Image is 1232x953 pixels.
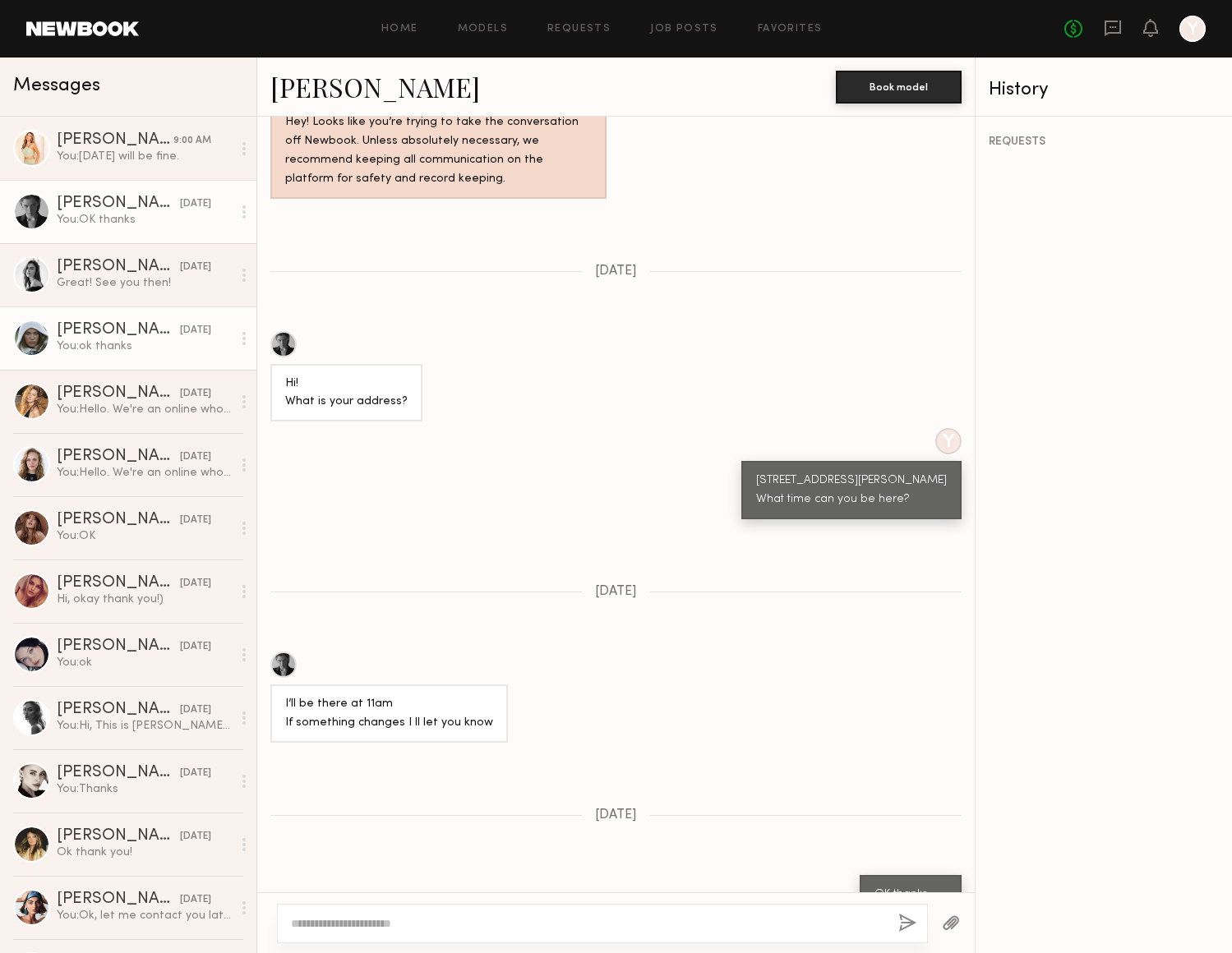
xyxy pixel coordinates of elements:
[57,702,180,718] div: [PERSON_NAME]
[836,79,962,93] a: Book model
[173,133,211,149] div: 9:00 AM
[381,24,418,35] a: Home
[180,639,211,655] div: [DATE]
[57,212,232,228] div: You: OK thanks
[57,465,232,481] div: You: Hello. We're an online wholesale clothing company. You can find us by searching for hapticsu...
[989,136,1219,148] div: REQUESTS
[285,375,408,412] div: Hi! What is your address?
[13,76,100,95] span: Messages
[57,718,232,734] div: You: Hi, This is [PERSON_NAME] from Hapticsusa, wholesale company. Can you stop by for the castin...
[57,828,180,845] div: [PERSON_NAME]
[180,513,211,528] div: [DATE]
[57,908,232,923] div: You: Ok, let me contact you later. Thank you!
[595,265,637,279] span: [DATE]
[180,576,211,592] div: [DATE]
[57,528,232,544] div: You: OK
[57,655,232,670] div: You: ok
[57,512,180,528] div: [PERSON_NAME]
[458,24,508,35] a: Models
[650,24,718,35] a: Job Posts
[57,575,180,592] div: [PERSON_NAME]
[1179,16,1206,42] a: Y
[270,69,480,104] a: [PERSON_NAME]
[57,592,232,607] div: Hi, okay thank you!)
[180,260,211,275] div: [DATE]
[874,886,947,905] div: OK thanks
[57,132,173,149] div: [PERSON_NAME]
[180,386,211,402] div: [DATE]
[547,24,611,35] a: Requests
[595,585,637,599] span: [DATE]
[57,402,232,417] div: You: Hello. We're an online wholesale clothing company. You can find us by searching for hapticsu...
[285,695,493,733] div: I’ll be there at 11am If something changes I ll let you know
[180,702,211,718] div: [DATE]
[57,845,232,860] div: Ok thank you!
[758,24,823,35] a: Favorites
[57,275,232,291] div: Great! See you then!
[57,338,232,354] div: You: ok thanks
[57,149,232,164] div: You: [DATE] will be fine.
[180,196,211,212] div: [DATE]
[57,449,180,465] div: [PERSON_NAME]
[57,322,180,338] div: [PERSON_NAME]
[989,81,1219,99] div: History
[180,892,211,908] div: [DATE]
[180,766,211,781] div: [DATE]
[180,829,211,845] div: [DATE]
[57,385,180,402] div: [PERSON_NAME]
[836,71,962,104] button: Book model
[285,113,592,189] div: Hey! Looks like you’re trying to take the conversation off Newbook. Unless absolutely necessary, ...
[57,891,180,908] div: [PERSON_NAME]
[180,323,211,338] div: [DATE]
[57,196,180,212] div: [PERSON_NAME]
[57,765,180,781] div: [PERSON_NAME]
[57,638,180,655] div: [PERSON_NAME]
[756,472,947,509] div: [STREET_ADDRESS][PERSON_NAME] What time can you be here?
[57,259,180,275] div: [PERSON_NAME]
[180,449,211,465] div: [DATE]
[57,781,232,797] div: You: Thanks
[595,808,637,822] span: [DATE]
